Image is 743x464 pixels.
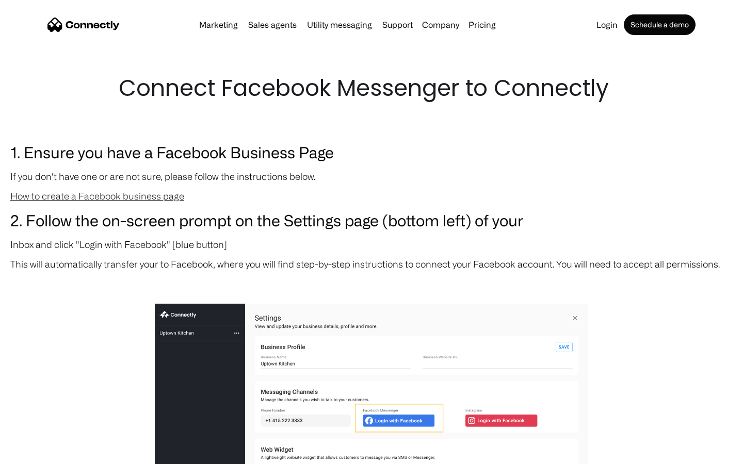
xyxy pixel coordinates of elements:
a: Marketing [195,21,242,29]
a: home [47,17,120,32]
h3: 2. Follow the on-screen prompt on the Settings page (bottom left) of your [10,208,733,232]
p: If you don't have one or are not sure, please follow the instructions below. [10,169,733,184]
p: Inbox and click "Login with Facebook" [blue button] [10,237,733,252]
a: Schedule a demo [624,14,696,35]
p: This will automatically transfer your to Facebook, where you will find step-by-step instructions ... [10,257,733,271]
p: ‍ [10,276,733,291]
div: Company [422,18,459,32]
a: How to create a Facebook business page [10,191,184,201]
a: Pricing [464,21,500,29]
aside: Language selected: English [10,446,62,460]
h1: Connect Facebook Messenger to Connectly [119,72,624,104]
h3: 1. Ensure you have a Facebook Business Page [10,140,733,164]
a: Sales agents [244,21,301,29]
div: Company [419,18,462,32]
a: Utility messaging [303,21,376,29]
ul: Language list [21,446,62,460]
a: Support [378,21,417,29]
a: Login [592,21,622,29]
